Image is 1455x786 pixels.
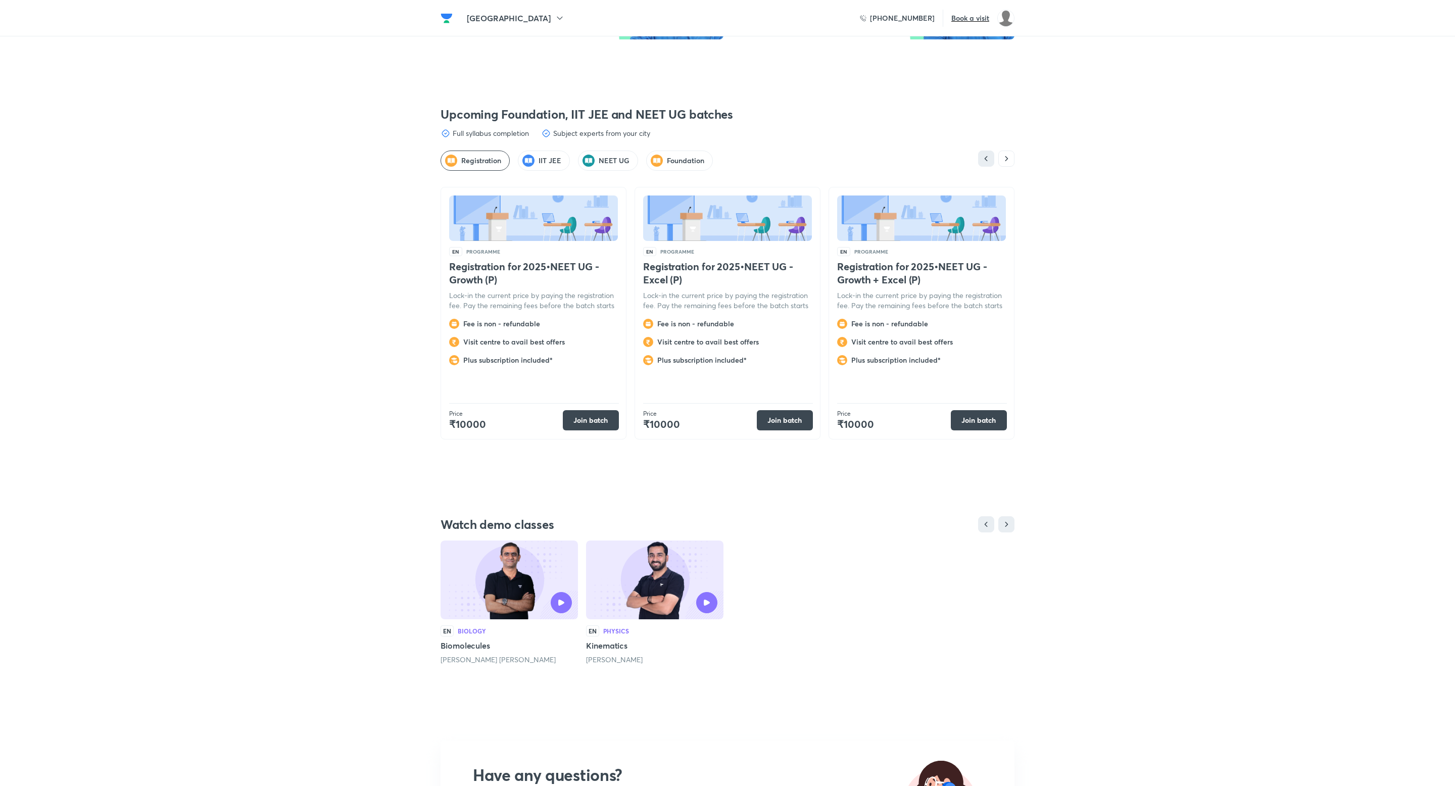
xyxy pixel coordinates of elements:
[467,12,551,24] h5: [GEOGRAPHIC_DATA]
[449,247,462,256] span: EN
[851,337,1010,347] h6: Visit centre to avail best offers
[599,156,630,166] span: [object Object]
[441,655,578,665] div: Ajit Chandra Divedi
[643,410,757,418] p: Price
[657,355,816,365] h6: Plus subscription included*
[441,516,823,532] h4: Watch demo classes
[646,151,712,171] div: [object Object]
[667,156,704,166] span: [object Object]
[553,128,650,138] h6: Subject experts from your city
[643,290,812,311] p: Lock-in the current price by paying the registration fee. Pay the remaining fees before the batch...
[449,355,459,365] img: feature
[643,195,812,241] img: Batch11.png
[643,355,653,365] img: feature
[449,410,563,418] p: Price
[477,541,542,619] img: edu-image
[578,151,639,171] div: [object Object]
[586,655,723,665] div: Ajit Lulla
[854,249,888,254] p: PROGRAMME
[441,541,578,668] a: Biomolecules
[870,13,935,23] h6: [PHONE_NUMBER]
[449,337,459,347] img: feature
[643,418,757,431] h4: ₹10000
[651,155,663,167] img: Feature-intro-icons.png
[851,319,1010,329] h6: Fee is non - refundable
[837,290,1006,311] p: Lock-in the current price by paying the registration fee. Pay the remaining fees before the batch...
[837,337,847,347] img: feature
[657,319,816,329] h6: Fee is non - refundable
[586,541,723,668] a: Kinematics
[441,625,454,636] div: EN
[466,249,500,254] p: PROGRAMME
[441,12,457,24] a: Company Logo
[660,249,694,254] p: PROGRAMME
[837,355,847,365] img: feature
[851,355,1010,365] h6: Plus subscription included*
[441,640,578,652] h5: Biomolecules
[599,156,630,166] h5: NEET UG
[837,410,951,418] p: Price
[837,195,1006,241] img: Batch11.png
[757,410,813,430] button: Join batch
[541,128,551,138] img: feature-icon
[586,640,723,652] h5: Kinematics
[518,151,570,171] div: [object Object]
[583,155,595,167] img: Feature-intro-icons.png
[837,418,951,431] h4: ₹10000
[463,319,622,329] h6: Fee is non - refundable
[586,625,599,636] div: EN
[539,156,561,166] span: [object Object]
[441,106,1014,122] h3: Upcoming Foundation, IIT JEE and NEET UG batches
[463,355,622,365] h6: Plus subscription included*
[667,156,704,166] h5: Foundation
[837,260,1006,286] h4: Registration for 2025 • NEET UG - Growth + Excel (P)
[441,128,451,138] img: feature-icon
[603,628,629,634] div: Physics
[837,319,847,329] img: feature
[461,156,501,166] h5: Registration
[449,290,618,311] p: Lock-in the current price by paying the registration fee. Pay the remaining fees before the batch...
[461,156,501,166] span: [object Object]
[522,155,535,167] img: Feature-intro-icons.png
[997,10,1014,27] img: Rishav
[951,13,989,23] h6: Book a visit
[643,260,812,286] h4: Registration for 2025 • NEET UG - Excel (P)
[445,155,457,167] img: Feature-intro-icons.png
[473,765,696,785] h2: Have any questions?
[657,337,816,347] h6: Visit centre to avail best offers
[643,337,653,347] img: feature
[837,247,850,256] span: EN
[449,418,563,431] h4: ₹10000
[441,12,453,24] img: Company Logo
[453,128,529,138] h6: Full syllabus completion
[643,247,656,256] span: EN
[539,156,561,166] h5: IIT JEE
[449,195,618,241] img: Batch11.png
[458,628,486,634] div: Biology
[951,410,1007,430] button: Join batch
[563,410,619,430] button: Join batch
[441,151,510,171] div: [object Object]
[449,260,618,286] h4: Registration for 2025 • NEET UG - Growth (P)
[643,319,653,329] img: feature
[463,337,622,347] h6: Visit centre to avail best offers
[449,319,459,329] img: feature
[622,541,687,619] img: edu-image
[860,13,935,23] a: [PHONE_NUMBER]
